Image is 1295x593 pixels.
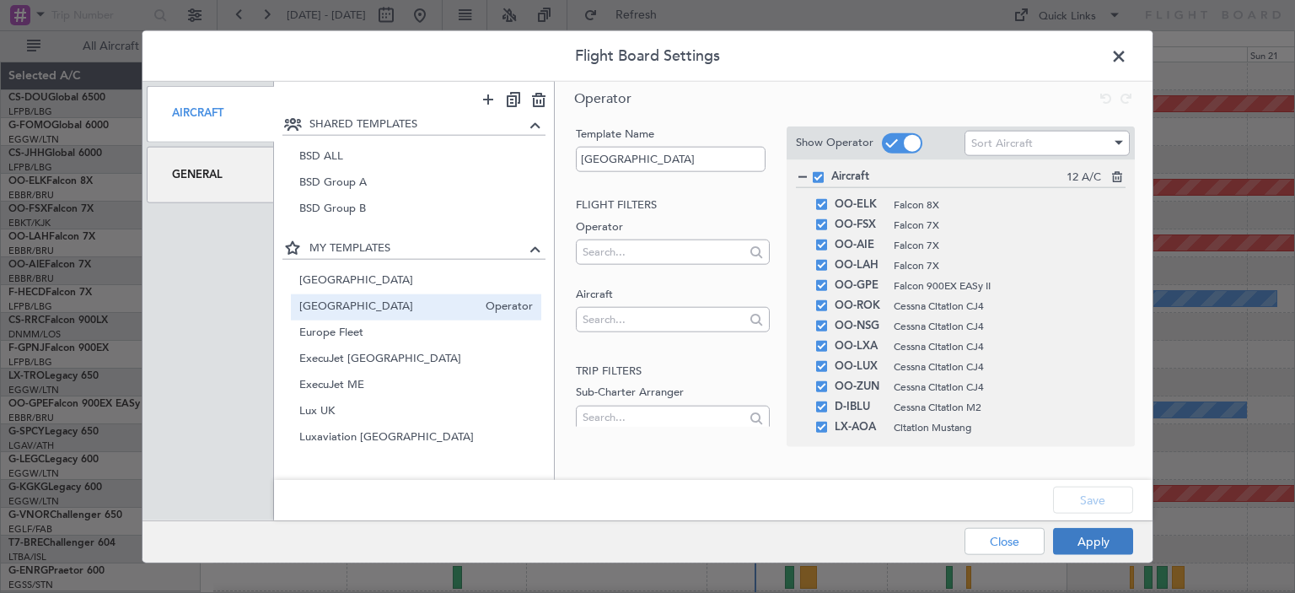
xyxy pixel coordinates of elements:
[309,240,526,257] span: MY TEMPLATES
[583,239,744,264] input: Search...
[299,200,534,218] span: BSD Group B
[576,197,769,214] h2: Flight filters
[576,286,769,303] label: Aircraft
[894,197,1110,212] span: Falcon 8X
[299,174,534,191] span: BSD Group A
[835,376,885,396] span: OO-ZUN
[299,377,534,395] span: ExecuJet ME
[831,168,1067,185] span: Aircraft
[576,363,769,380] h2: Trip filters
[835,214,885,235] span: OO-FSX
[894,298,1110,313] span: Cessna Citation CJ4
[299,456,534,473] span: Luxaviation [GEOGRAPHIC_DATA]
[835,417,885,437] span: LX-AOA
[299,403,534,421] span: Lux UK
[147,146,274,202] div: General
[574,89,631,107] span: Operator
[477,299,533,316] span: Operator
[835,396,885,417] span: D-IBLU
[796,135,873,152] label: Show Operator
[894,379,1110,394] span: Cessna Citation CJ4
[835,356,885,376] span: OO-LUX
[894,318,1110,333] span: Cessna Citation CJ4
[299,351,534,369] span: ExecuJet [GEOGRAPHIC_DATA]
[299,429,534,447] span: Luxaviation [GEOGRAPHIC_DATA]
[894,399,1110,414] span: Cessna Citation M2
[835,336,885,356] span: OO-LXA
[576,385,769,402] label: Sub-Charter Arranger
[576,126,769,143] label: Template Name
[835,194,885,214] span: OO-ELK
[583,405,744,430] input: Search...
[1053,528,1133,555] button: Apply
[309,116,526,132] span: SHARED TEMPLATES
[894,278,1110,293] span: Falcon 900EX EASy II
[965,528,1045,555] button: Close
[894,419,1110,434] span: Citation Mustang
[835,315,885,336] span: OO-NSG
[894,338,1110,353] span: Cessna Citation CJ4
[299,325,534,342] span: Europe Fleet
[835,295,885,315] span: OO-ROK
[835,235,885,255] span: OO-AIE
[299,148,534,165] span: BSD ALL
[971,136,1033,151] span: Sort Aircraft
[835,255,885,275] span: OO-LAH
[299,299,478,316] span: [GEOGRAPHIC_DATA]
[147,85,274,142] div: Aircraft
[1067,169,1101,186] span: 12 A/C
[894,358,1110,374] span: Cessna Citation CJ4
[894,237,1110,252] span: Falcon 7X
[299,272,534,290] span: [GEOGRAPHIC_DATA]
[894,257,1110,272] span: Falcon 7X
[142,30,1153,81] header: Flight Board Settings
[894,217,1110,232] span: Falcon 7X
[835,275,885,295] span: OO-GPE
[583,306,744,332] input: Search...
[576,218,769,235] label: Operator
